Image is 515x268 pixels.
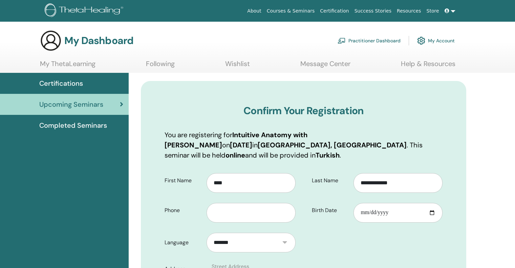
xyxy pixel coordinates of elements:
[317,5,351,17] a: Certification
[159,204,207,217] label: Phone
[300,60,350,73] a: Message Center
[64,35,133,47] h3: My Dashboard
[165,130,307,149] b: Intuitive Anatomy with [PERSON_NAME]
[159,236,207,249] label: Language
[307,174,354,187] label: Last Name
[45,3,126,19] img: logo.png
[417,35,425,46] img: cog.svg
[39,120,107,130] span: Completed Seminars
[307,204,354,217] label: Birth Date
[417,33,455,48] a: My Account
[146,60,175,73] a: Following
[338,33,401,48] a: Practitioner Dashboard
[165,105,443,117] h3: Confirm Your Registration
[40,60,95,73] a: My ThetaLearning
[401,60,455,73] a: Help & Resources
[165,130,443,160] p: You are registering for on in . This seminar will be held and will be provided in .
[40,30,62,51] img: generic-user-icon.jpg
[258,141,407,149] b: [GEOGRAPHIC_DATA], [GEOGRAPHIC_DATA]
[264,5,318,17] a: Courses & Seminars
[230,141,252,149] b: [DATE]
[316,151,340,160] b: Turkish
[226,151,245,160] b: online
[159,174,207,187] label: First Name
[39,99,103,109] span: Upcoming Seminars
[244,5,264,17] a: About
[394,5,424,17] a: Resources
[352,5,394,17] a: Success Stories
[39,78,83,88] span: Certifications
[424,5,442,17] a: Store
[225,60,250,73] a: Wishlist
[338,38,346,44] img: chalkboard-teacher.svg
